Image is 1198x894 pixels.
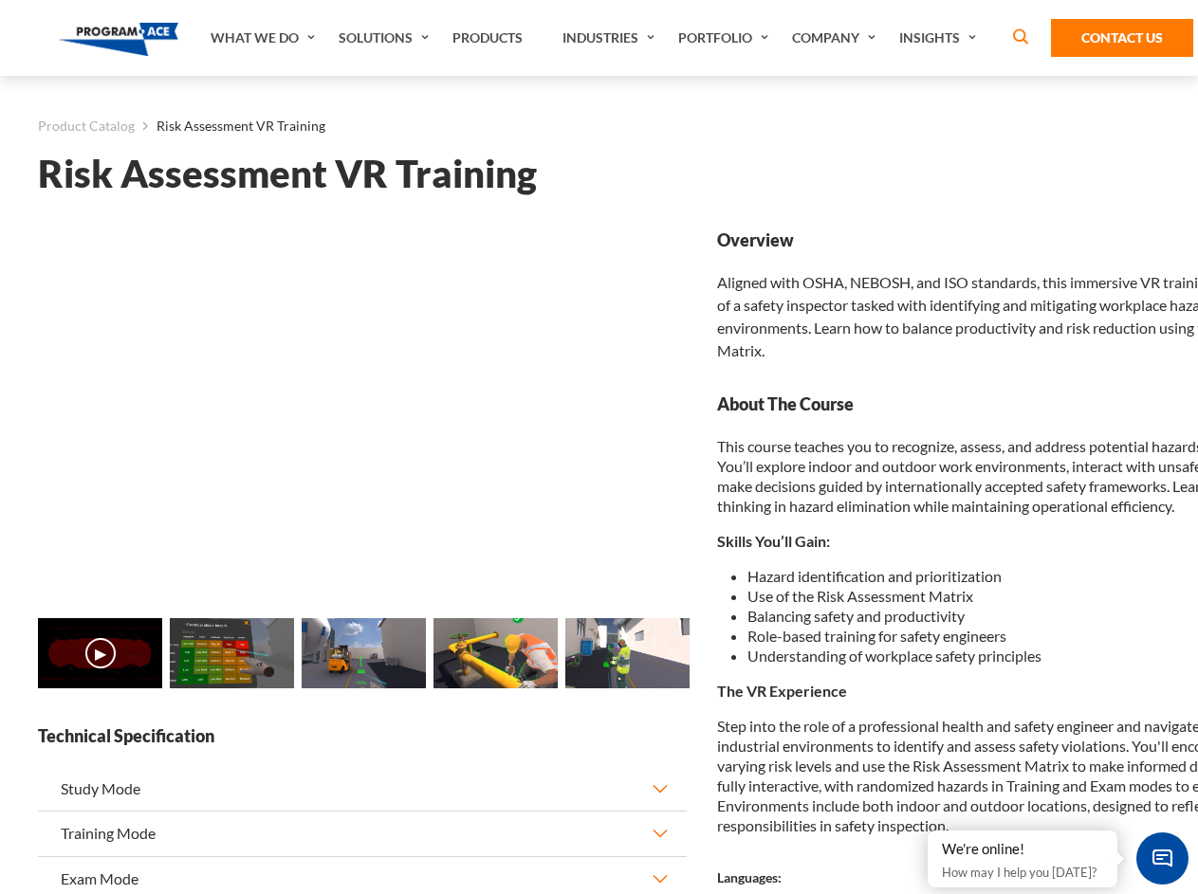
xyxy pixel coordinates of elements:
[1136,832,1189,885] span: Chat Widget
[302,618,426,688] img: Risk Assessment VR Training - Preview 2
[565,618,690,688] img: Risk Assessment VR Training - Preview 4
[38,724,687,748] strong: Technical Specification
[135,114,325,138] li: Risk Assessment VR Training
[38,114,135,138] a: Product Catalog
[1051,19,1193,57] a: Contact Us
[59,23,179,56] img: Program-Ace
[717,869,782,885] strong: Languages:
[38,767,687,811] button: Study Mode
[38,228,687,593] iframe: Risk Assessment VR Training - Video 0
[38,618,162,688] img: Risk Assessment VR Training - Video 0
[170,618,294,688] img: Risk Assessment VR Training - Preview 1
[85,638,116,668] button: ▶
[38,812,687,855] button: Training Mode
[942,861,1103,884] p: How may I help you [DATE]?
[433,618,558,688] img: Risk Assessment VR Training - Preview 3
[942,840,1103,859] div: We're online!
